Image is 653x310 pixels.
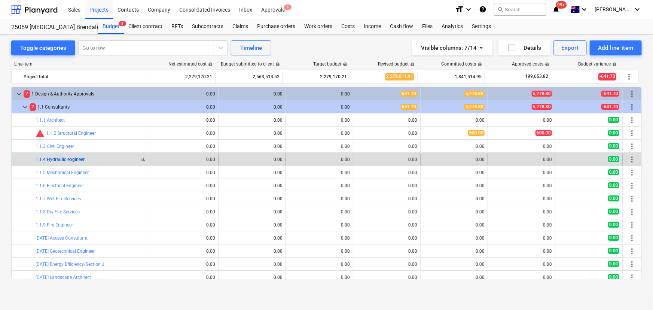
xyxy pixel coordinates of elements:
[601,104,619,110] span: -641.70
[437,19,467,34] div: Analytics
[154,222,215,228] div: 0.00
[464,104,485,110] span: 5,278.80
[124,19,167,34] a: Client contract
[409,62,415,67] span: help
[401,91,417,97] span: 641.70
[498,40,550,55] button: Details
[222,183,283,188] div: 0.00
[289,262,350,267] div: 0.00
[608,274,619,280] span: 0.00
[356,209,417,215] div: 0.00
[222,118,283,123] div: 0.00
[36,275,91,280] a: [DATE] Landscape Architect
[479,5,486,14] i: Knowledge base
[289,196,350,201] div: 0.00
[253,19,300,34] a: Purchase orders
[119,21,126,26] span: 8
[289,157,350,162] div: 0.00
[36,129,45,138] span: Committed costs exceed revised budget
[356,144,417,149] div: 0.00
[628,194,637,203] span: More actions
[628,207,637,216] span: More actions
[556,1,567,9] span: 99+
[628,168,637,177] span: More actions
[476,62,482,67] span: help
[356,170,417,175] div: 0.00
[36,144,74,149] a: 1.1.3 Civil Engineer
[337,19,359,34] div: Costs
[231,40,271,55] button: Timeline
[424,196,485,201] div: 0.00
[20,43,66,53] div: Toggle categories
[168,61,213,67] div: Net estimated cost
[98,19,124,34] a: Budget8
[468,130,485,136] span: 600.00
[628,260,637,269] span: More actions
[154,262,215,267] div: 0.00
[424,249,485,254] div: 0.00
[151,71,212,83] div: 2,279,170.21
[385,19,418,34] a: Cash flow
[289,235,350,241] div: 0.00
[154,131,215,136] div: 0.00
[289,118,350,123] div: 0.00
[580,5,589,14] i: keyboard_arrow_down
[608,117,619,123] span: 0.00
[421,43,483,53] div: Visible columns : 7/14
[11,24,89,31] div: 25059 [MEDICAL_DATA] Brendale Re-roof and New Shed
[424,118,485,123] div: 0.00
[628,181,637,190] span: More actions
[628,89,637,98] span: More actions
[154,275,215,280] div: 0.00
[578,61,617,67] div: Budget variance
[491,235,552,241] div: 0.00
[284,4,292,10] span: 4
[507,43,541,53] div: Details
[424,275,485,280] div: 0.00
[628,155,637,164] span: More actions
[24,88,148,100] div: 1 Design & Authority Approvals
[628,142,637,151] span: More actions
[467,19,495,34] div: Settings
[532,91,552,97] span: 5,278.80
[36,209,80,215] a: 1.1.8 Dry Fire Services
[455,5,464,14] i: format_size
[36,157,85,162] a: 1.1.4 Hydraulic engineer
[633,5,642,14] i: keyboard_arrow_down
[289,275,350,280] div: 0.00
[628,273,637,282] span: More actions
[608,235,619,241] span: 0.00
[494,3,546,16] button: Search
[491,170,552,175] div: 0.00
[300,19,337,34] a: Work orders
[491,118,552,123] div: 0.00
[359,19,385,34] a: Income
[274,62,280,67] span: help
[240,43,262,53] div: Timeline
[154,235,215,241] div: 0.00
[424,157,485,162] div: 0.00
[289,249,350,254] div: 0.00
[289,104,350,110] div: 0.00
[418,19,437,34] a: Files
[553,40,587,55] button: Export
[289,91,350,97] div: 0.00
[412,40,492,55] button: Visible columns:7/14
[608,209,619,215] span: 0.00
[441,61,482,67] div: Committed costs
[36,196,81,201] a: 1.1.7 Wet Fire Services
[491,183,552,188] div: 0.00
[46,131,96,136] a: 1.1.2 Structural Engineer
[36,183,84,188] a: 1.1.6 Electrical Engineer
[491,209,552,215] div: 0.00
[154,249,215,254] div: 0.00
[167,19,187,34] div: RFTs
[625,72,634,81] span: More actions
[356,118,417,123] div: 0.00
[424,235,485,241] div: 0.00
[36,170,89,175] a: 1.1.5 Mechanical Engineer
[628,116,637,125] span: More actions
[222,249,283,254] div: 0.00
